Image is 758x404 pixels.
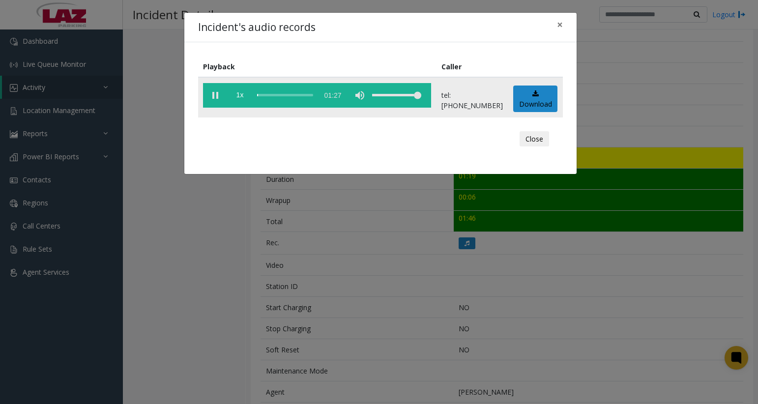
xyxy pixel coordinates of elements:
p: tel:[PHONE_NUMBER] [441,90,503,111]
a: Download [513,86,557,113]
div: scrub bar [257,83,313,108]
th: Caller [437,56,508,77]
div: volume level [372,83,421,108]
h4: Incident's audio records [198,20,316,35]
th: Playback [198,56,437,77]
button: Close [550,13,570,37]
span: × [557,18,563,31]
button: Close [520,131,549,147]
span: playback speed button [228,83,252,108]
